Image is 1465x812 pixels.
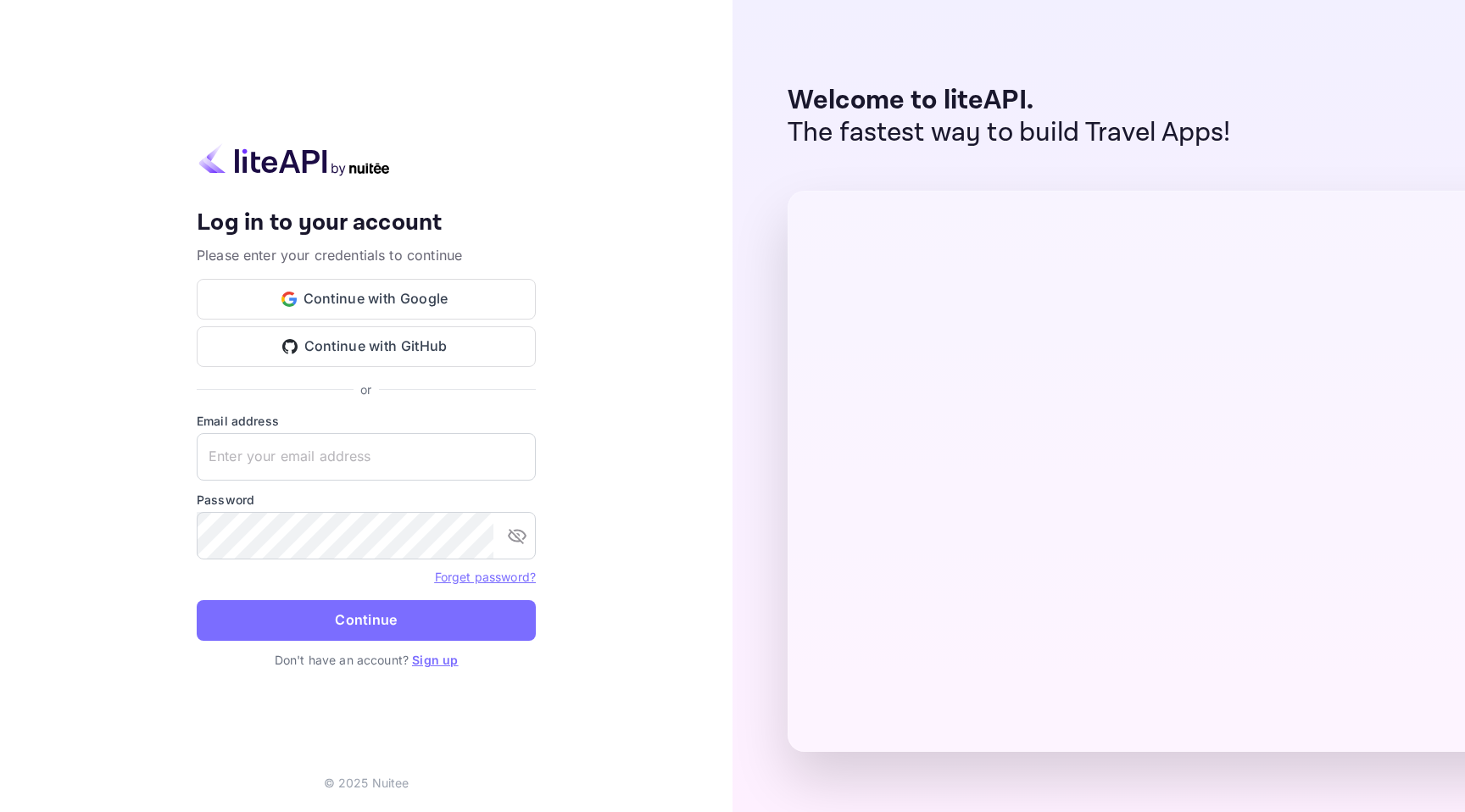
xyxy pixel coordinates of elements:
p: or [360,381,371,398]
a: Forget password? [435,570,536,584]
button: Continue with GitHub [197,326,536,367]
a: Forget password? [435,568,536,585]
label: Email address [197,412,536,430]
button: Continue [197,600,536,641]
label: Password [197,491,536,509]
h4: Log in to your account [197,209,536,238]
p: Welcome to liteAPI. [788,85,1231,117]
p: Please enter your credentials to continue [197,245,536,265]
input: Enter your email address [197,433,536,481]
button: Continue with Google [197,279,536,320]
p: Don't have an account? [197,651,536,669]
button: toggle password visibility [500,519,534,553]
a: Sign up [412,653,458,667]
p: The fastest way to build Travel Apps! [788,117,1231,149]
p: © 2025 Nuitee [324,774,409,792]
img: liteapi [197,143,392,176]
